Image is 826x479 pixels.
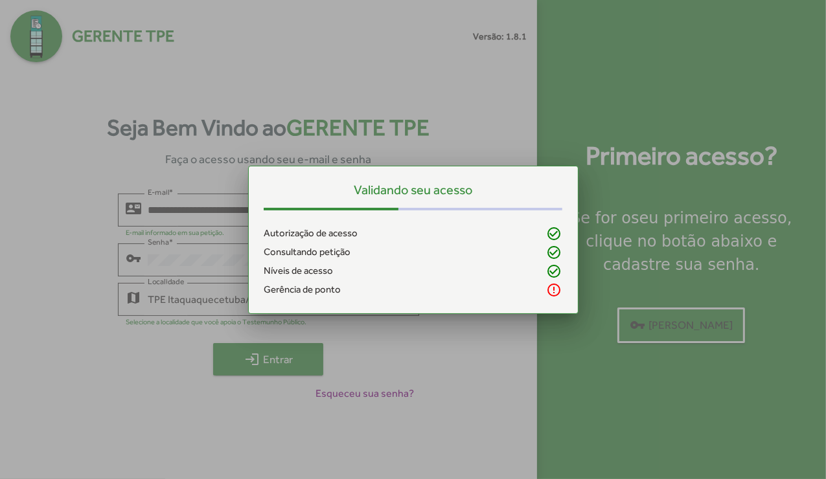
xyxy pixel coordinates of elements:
[547,282,562,298] mat-icon: error_outline
[264,282,341,297] span: Gerência de ponto
[547,263,562,279] mat-icon: check_circle_outline
[547,245,562,260] mat-icon: check_circle_outline
[264,245,351,260] span: Consultando petição
[264,263,334,278] span: Níveis de acesso
[264,226,358,241] span: Autorização de acesso
[264,182,562,197] h5: Validando seu acesso
[547,226,562,241] mat-icon: check_circle_outline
